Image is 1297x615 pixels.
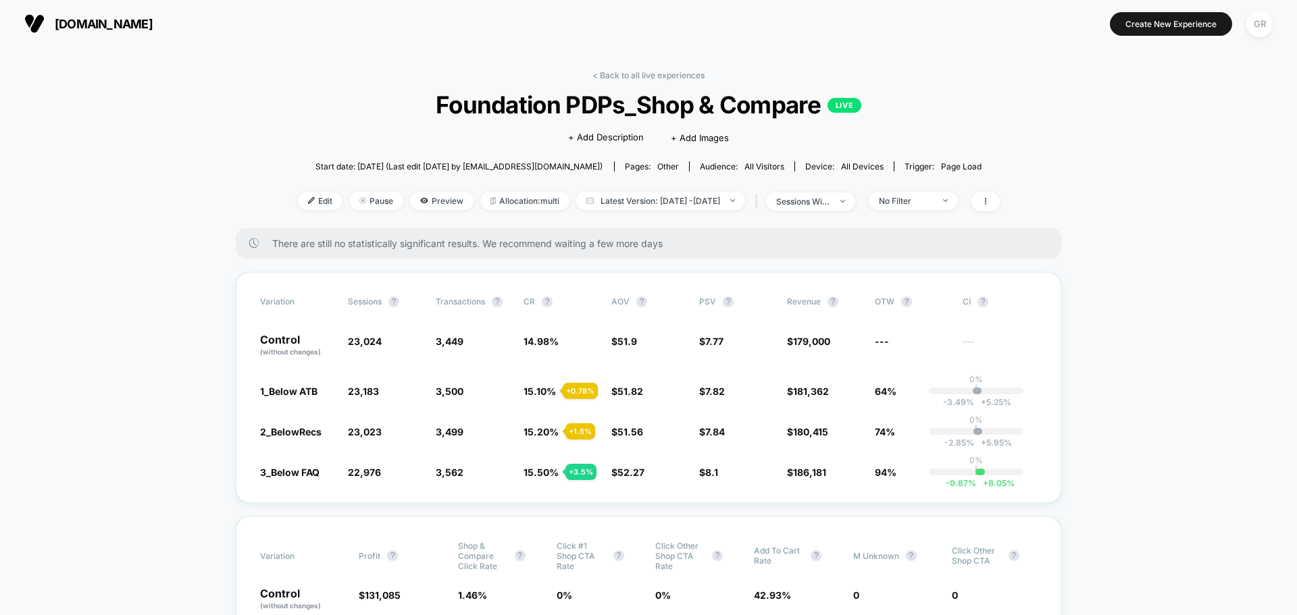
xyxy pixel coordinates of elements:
[875,466,896,478] span: 94%
[563,383,598,399] div: + 0.78 %
[699,385,725,397] span: $
[348,336,382,347] span: 23,024
[705,336,723,347] span: 7.77
[565,423,595,439] div: + 1.5 %
[705,385,725,397] span: 7.82
[611,426,643,437] span: $
[975,384,977,394] p: |
[260,466,320,478] span: 3_Below FAQ
[840,200,845,203] img: end
[359,589,401,601] span: $
[436,296,485,306] span: Transactions
[636,296,647,307] button: ?
[557,541,607,571] span: Click #1 Shop CTA rate
[969,455,983,465] p: 0%
[941,161,982,171] span: Page Load
[348,426,382,437] span: 23,023
[260,541,334,571] span: Variation
[617,426,643,437] span: 51.56
[524,296,535,306] span: CR
[969,415,983,425] p: 0%
[700,161,784,171] div: Audience:
[260,426,322,437] span: 2_BelowRecs
[946,478,976,488] span: -0.87 %
[730,199,735,202] img: end
[260,588,345,611] p: Control
[611,385,643,397] span: $
[657,161,679,171] span: other
[617,336,637,347] span: 51.9
[975,425,977,435] p: |
[260,334,334,357] p: Control
[436,466,463,478] span: 3,562
[754,545,804,566] span: Add To Cart Rate
[410,192,474,210] span: Preview
[974,437,1012,448] span: 5.95 %
[387,550,398,561] button: ?
[365,589,401,601] span: 131,085
[853,589,859,601] span: 0
[1246,11,1273,37] div: GR
[524,336,559,347] span: 14.98 %
[576,192,745,210] span: Latest Version: [DATE] - [DATE]
[793,385,829,397] span: 181,362
[568,131,644,144] span: + Add Description
[981,397,986,407] span: +
[524,385,556,397] span: 15.10 %
[705,466,718,478] span: 8.1
[524,466,559,478] span: 15.50 %
[976,478,1015,488] span: 8.05 %
[260,385,317,397] span: 1_Below ATB
[879,196,933,206] div: No Filter
[260,348,321,356] span: (without changes)
[332,90,964,119] span: Foundation PDPs_Shop & Compare
[754,589,791,601] span: 42.93 %
[787,426,828,437] span: $
[388,296,399,307] button: ?
[260,601,321,610] span: (without changes)
[787,296,821,306] span: Revenue
[436,385,463,397] span: 3,500
[853,551,899,561] span: M Unknown
[969,374,983,384] p: 0%
[705,426,725,437] span: 7.84
[952,545,1002,566] span: Click Other Shop CTA
[723,296,734,307] button: ?
[625,161,679,171] div: Pages:
[260,296,334,307] span: Variation
[793,466,826,478] span: 186,181
[952,589,958,601] span: 0
[24,14,45,34] img: Visually logo
[699,296,716,306] span: PSV
[944,437,974,448] span: -2.85 %
[524,426,559,437] span: 15.20 %
[1242,10,1277,38] button: GR
[480,192,569,210] span: Allocation: multi
[542,296,553,307] button: ?
[828,296,838,307] button: ?
[901,296,912,307] button: ?
[565,464,596,480] div: + 3.5 %
[586,197,594,204] img: calendar
[458,541,508,571] span: Shop & Compare Click rate
[787,466,826,478] span: $
[359,197,366,204] img: end
[611,466,644,478] span: $
[963,338,1037,357] span: ---
[611,336,637,347] span: $
[905,161,982,171] div: Trigger:
[794,161,894,171] span: Device:
[492,296,503,307] button: ?
[699,466,718,478] span: $
[752,192,766,211] span: |
[977,296,988,307] button: ?
[436,336,463,347] span: 3,449
[348,466,381,478] span: 22,976
[776,196,830,207] div: sessions with impression
[943,199,948,202] img: end
[349,192,403,210] span: Pause
[744,161,784,171] span: All Visitors
[436,426,463,437] span: 3,499
[617,466,644,478] span: 52.27
[975,465,977,475] p: |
